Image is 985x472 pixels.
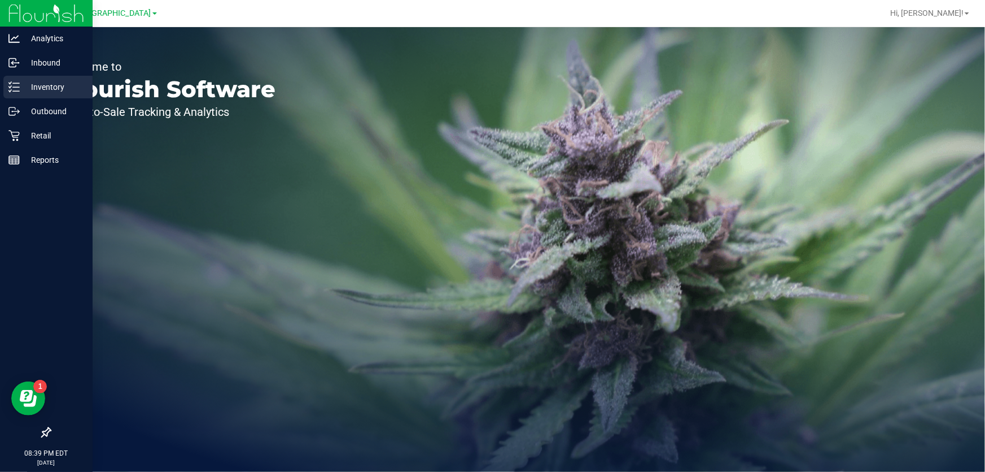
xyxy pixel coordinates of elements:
[20,105,87,118] p: Outbound
[20,80,87,94] p: Inventory
[20,129,87,142] p: Retail
[20,32,87,45] p: Analytics
[61,61,275,72] p: Welcome to
[74,8,151,18] span: [GEOGRAPHIC_DATA]
[8,33,20,44] inline-svg: Analytics
[61,106,275,118] p: Seed-to-Sale Tracking & Analytics
[8,81,20,93] inline-svg: Inventory
[11,382,45,415] iframe: Resource center
[20,153,87,167] p: Reports
[8,154,20,166] inline-svg: Reports
[5,458,87,467] p: [DATE]
[8,130,20,141] inline-svg: Retail
[8,106,20,117] inline-svg: Outbound
[8,57,20,68] inline-svg: Inbound
[20,56,87,70] p: Inbound
[890,8,964,18] span: Hi, [PERSON_NAME]!
[33,380,47,393] iframe: Resource center unread badge
[61,78,275,101] p: Flourish Software
[5,448,87,458] p: 08:39 PM EDT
